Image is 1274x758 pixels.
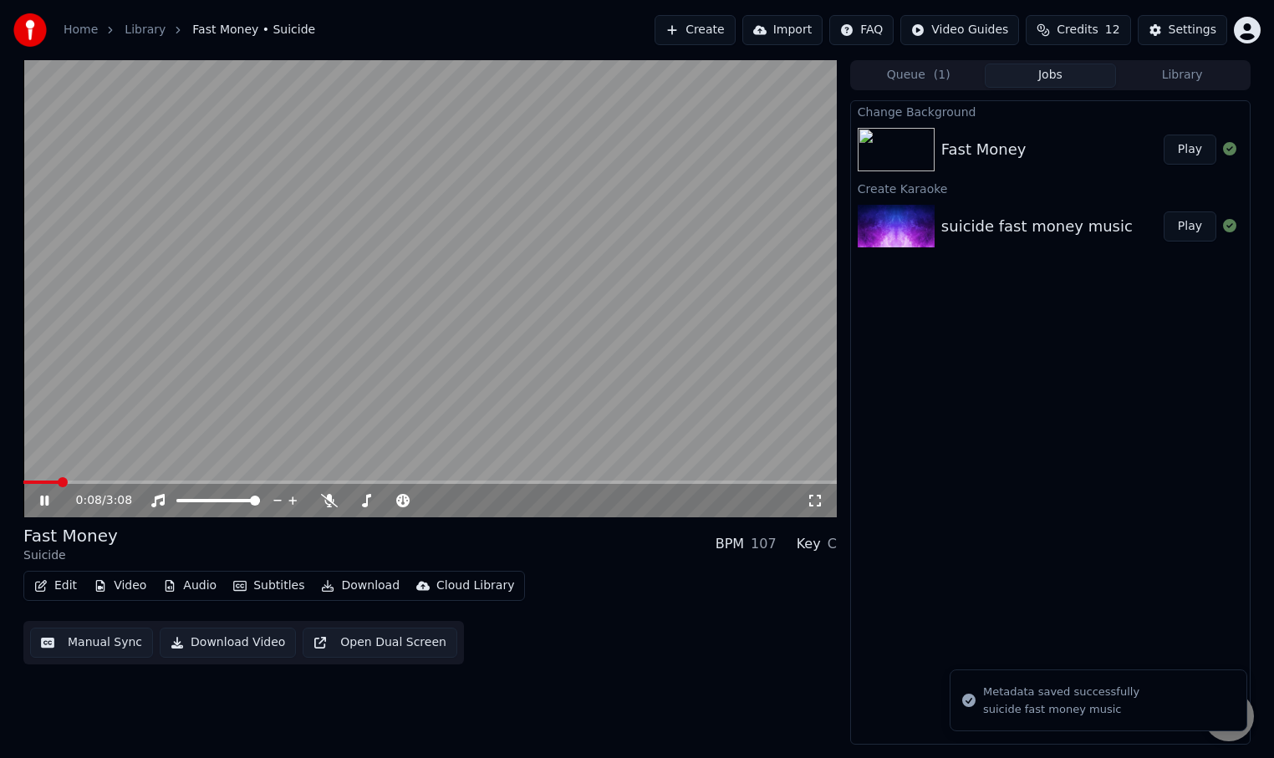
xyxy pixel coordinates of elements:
[1057,22,1098,38] span: Credits
[160,628,296,658] button: Download Video
[983,702,1139,717] div: suicide fast money music
[314,574,406,598] button: Download
[1138,15,1227,45] button: Settings
[64,22,315,38] nav: breadcrumb
[655,15,736,45] button: Create
[900,15,1019,45] button: Video Guides
[751,534,777,554] div: 107
[156,574,223,598] button: Audio
[106,492,132,509] span: 3:08
[303,628,457,658] button: Open Dual Screen
[851,101,1250,121] div: Change Background
[23,547,118,564] div: Suicide
[76,492,102,509] span: 0:08
[1105,22,1120,38] span: 12
[742,15,823,45] button: Import
[64,22,98,38] a: Home
[13,13,47,47] img: youka
[985,64,1117,88] button: Jobs
[1026,15,1130,45] button: Credits12
[87,574,153,598] button: Video
[76,492,116,509] div: /
[828,534,837,554] div: C
[28,574,84,598] button: Edit
[30,628,153,658] button: Manual Sync
[23,524,118,547] div: Fast Money
[829,15,894,45] button: FAQ
[125,22,166,38] a: Library
[851,178,1250,198] div: Create Karaoke
[1116,64,1248,88] button: Library
[941,138,1027,161] div: Fast Money
[853,64,985,88] button: Queue
[983,684,1139,700] div: Metadata saved successfully
[934,67,950,84] span: ( 1 )
[1164,211,1216,242] button: Play
[716,534,744,554] div: BPM
[941,215,1133,238] div: suicide fast money music
[1164,135,1216,165] button: Play
[192,22,315,38] span: Fast Money • Suicide
[1169,22,1216,38] div: Settings
[436,577,514,594] div: Cloud Library
[797,534,821,554] div: Key
[227,574,311,598] button: Subtitles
